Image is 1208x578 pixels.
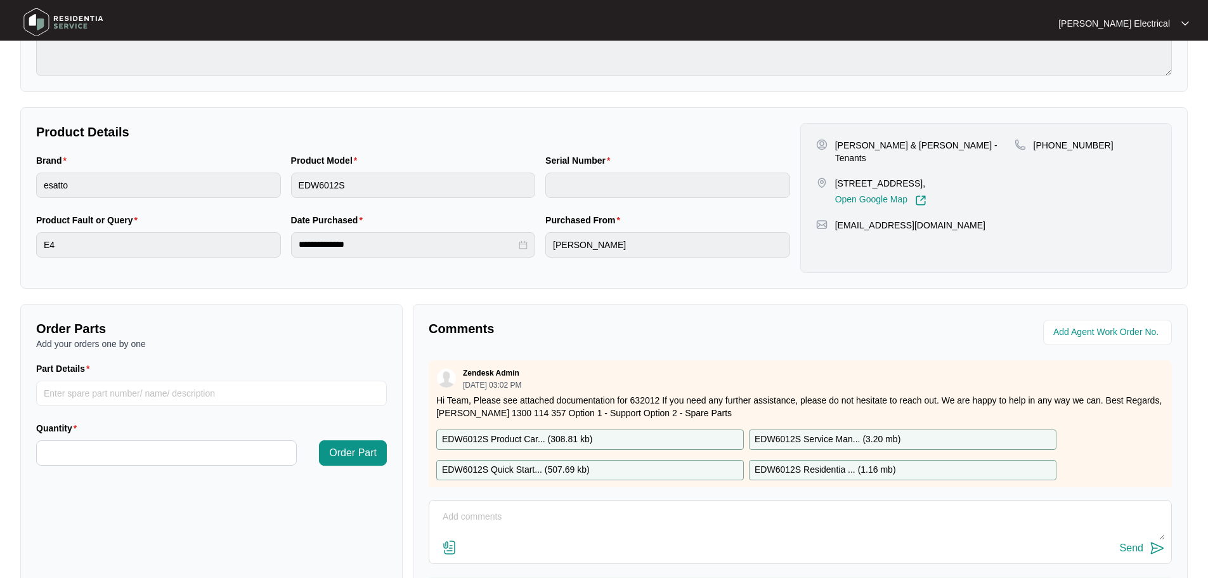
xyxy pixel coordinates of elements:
[755,433,900,447] p: EDW6012S Service Man... ( 3.20 mb )
[835,177,926,190] p: [STREET_ADDRESS],
[36,381,387,406] input: Part Details
[1053,325,1164,340] input: Add Agent Work Order No.
[36,214,143,227] label: Product Fault or Query
[835,139,1015,164] p: [PERSON_NAME] & [PERSON_NAME] - Tenants
[1034,139,1114,152] p: [PHONE_NUMBER]
[463,381,521,389] p: [DATE] 03:02 PM
[1150,541,1165,556] img: send-icon.svg
[545,173,790,198] input: Serial Number
[36,362,95,375] label: Part Details
[36,123,790,141] p: Product Details
[19,3,108,41] img: residentia service logo
[36,232,281,258] input: Product Fault or Query
[436,394,1164,419] p: Hi Team, Please see attached documentation for 632012 If you need any further assistance, please ...
[442,463,590,477] p: EDW6012S Quick Start... ( 507.69 kb )
[816,219,828,230] img: map-pin
[36,320,387,338] p: Order Parts
[545,232,790,258] input: Purchased From
[755,463,896,477] p: EDW6012S Residentia ... ( 1.16 mb )
[36,338,387,350] p: Add your orders one by one
[291,173,536,198] input: Product Model
[1015,139,1026,150] img: map-pin
[437,369,456,388] img: user.svg
[915,195,926,206] img: Link-External
[36,422,82,435] label: Quantity
[291,154,363,167] label: Product Model
[1058,17,1170,30] p: [PERSON_NAME] Electrical
[37,441,296,465] input: Quantity
[36,154,72,167] label: Brand
[1120,540,1165,557] button: Send
[429,320,791,338] p: Comments
[36,173,281,198] input: Brand
[816,177,828,188] img: map-pin
[463,368,519,378] p: Zendesk Admin
[1181,20,1189,27] img: dropdown arrow
[291,214,368,227] label: Date Purchased
[319,440,387,466] button: Order Part
[442,433,592,447] p: EDW6012S Product Car... ( 308.81 kb )
[442,540,457,555] img: file-attachment-doc.svg
[299,238,517,251] input: Date Purchased
[1120,542,1143,554] div: Send
[545,154,615,167] label: Serial Number
[835,195,926,206] a: Open Google Map
[545,214,625,227] label: Purchased From
[816,139,828,150] img: user-pin
[835,219,985,232] p: [EMAIL_ADDRESS][DOMAIN_NAME]
[329,445,377,461] span: Order Part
